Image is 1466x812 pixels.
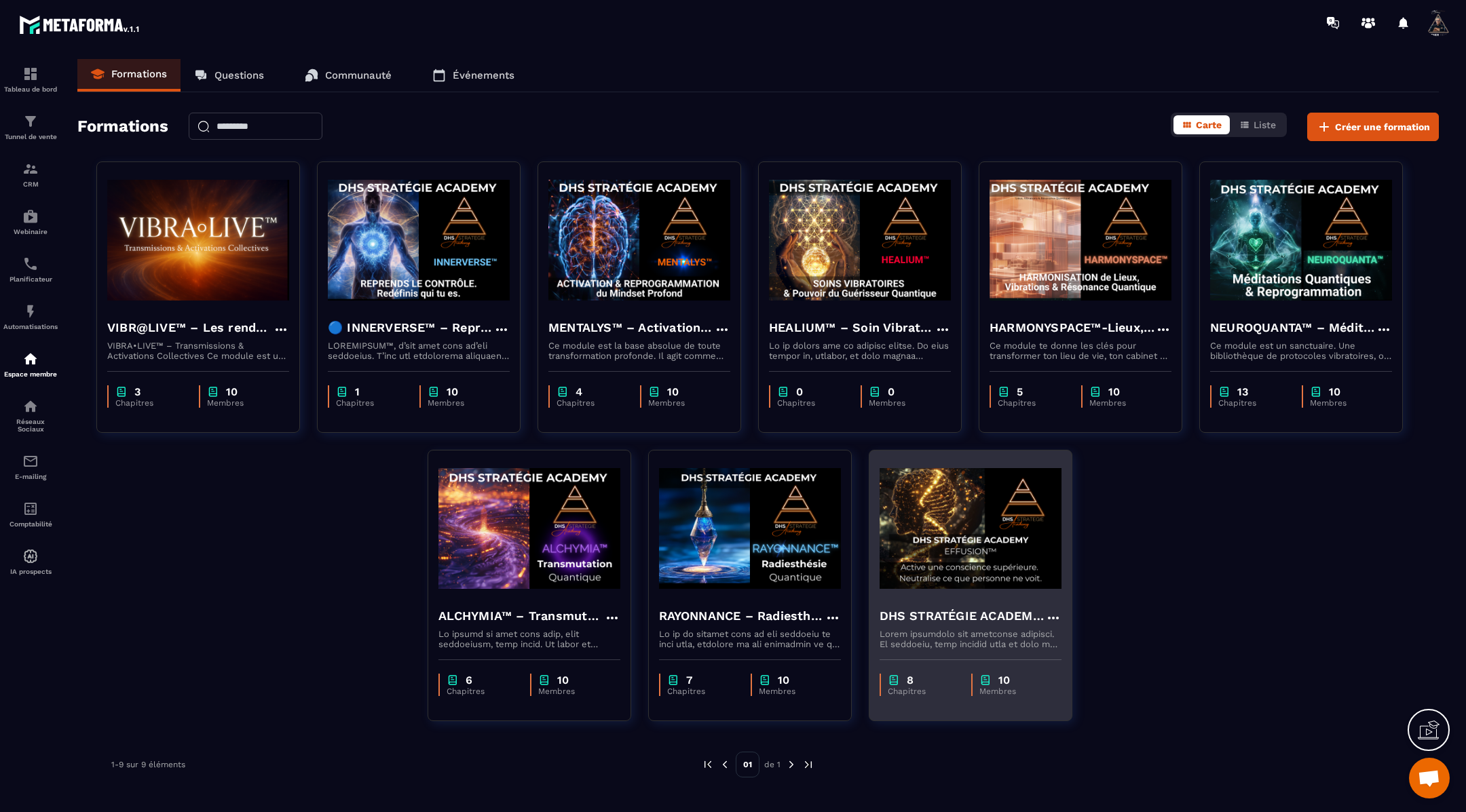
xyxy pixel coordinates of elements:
[3,568,58,575] p: IA prospects
[22,548,39,564] img: automations
[736,752,759,777] p: 01
[317,161,538,450] a: formation-background🔵 INNERVERSE™ – Reprogrammation Quantique & Activation du Soi RéelLOREMIPSUM™...
[107,318,273,337] h4: VIBR@LIVE™ – Les rendez-vous d’intégration vivante
[1210,318,1376,337] h4: NEUROQUANTA™ – Méditations Quantiques de Reprogrammation
[979,674,992,687] img: chapter
[880,629,1061,649] p: Lorem ipsumdolo sit ametconse adipisci. El seddoeiu, temp incidid utla et dolo ma aliqu enimadmi ...
[22,208,39,225] img: automations
[3,520,58,528] p: Comptabilité
[3,341,58,388] a: automationsautomationsEspace membre
[3,133,58,140] p: Tunnel de vente
[447,385,458,398] p: 10
[1310,385,1322,398] img: chapter
[447,674,459,687] img: chapter
[328,341,510,361] p: LOREMIPSUM™, d’sit amet cons ad’eli seddoeius. T’inc utl etdolorema aliquaeni ad minimveniamqui n...
[802,758,814,771] img: next
[648,398,717,408] p: Membres
[1210,341,1392,361] p: Ce module est un sanctuaire. Une bibliothèque de protocoles vibratoires, où chaque méditation agi...
[3,103,58,151] a: formationformationTunnel de vente
[667,687,737,696] p: Chapitres
[1108,385,1120,398] p: 10
[998,398,1068,408] p: Chapitres
[796,385,803,398] p: 0
[428,385,440,398] img: chapter
[778,674,789,687] p: 10
[907,674,914,687] p: 8
[1335,120,1430,134] span: Créer une formation
[769,172,951,308] img: formation-background
[328,318,493,337] h4: 🔵 INNERVERSE™ – Reprogrammation Quantique & Activation du Soi Réel
[548,318,714,337] h4: MENTALYS™ – Activation & Reprogrammation du Mindset Profond
[998,674,1010,687] p: 10
[3,180,58,188] p: CRM
[1089,385,1102,398] img: chapter
[785,758,797,771] img: next
[3,228,58,235] p: Webinaire
[888,674,900,687] img: chapter
[659,461,841,596] img: formation-background
[3,246,58,293] a: schedulerschedulerPlanificateur
[659,629,841,649] p: Lo ip do sitamet cons ad eli seddoeiu te inci utla, etdolore ma ali enimadmin ve qui nostru ex ul...
[96,161,317,450] a: formation-backgroundVIBR@LIVE™ – Les rendez-vous d’intégration vivanteVIBRA•LIVE™ – Transmissions...
[777,385,789,398] img: chapter
[1409,758,1450,798] a: Ouvrir le chat
[576,385,582,398] p: 4
[764,759,781,770] p: de 1
[336,385,348,398] img: chapter
[777,398,847,408] p: Chapitres
[438,606,604,625] h4: ALCHYMIA™ – Transmutation Quantique
[1231,115,1284,134] button: Liste
[759,687,827,696] p: Membres
[1210,172,1392,308] img: formation-background
[759,674,771,687] img: chapter
[1254,119,1276,130] span: Liste
[3,370,58,378] p: Espace membre
[990,318,1155,337] h4: HARMONYSPACE™-Lieux, Vibrations & Résonance Quantique
[22,161,39,177] img: formation
[758,161,979,450] a: formation-backgroundHEALIUM™ – Soin Vibratoire & Pouvoir du Guérisseur QuantiqueLo ip dolors ame ...
[3,293,58,341] a: automationsautomationsAutomatisations
[648,450,869,738] a: formation-backgroundRAYONNANCE – Radiesthésie Quantique™ - DHS Strategie AcademyLo ip do sitamet ...
[466,674,472,687] p: 6
[111,68,167,80] p: Formations
[3,275,58,283] p: Planificateur
[226,385,238,398] p: 10
[648,385,660,398] img: chapter
[428,450,648,738] a: formation-backgroundALCHYMIA™ – Transmutation QuantiqueLo ipsumd si amet cons adip, elit seddoeiu...
[1089,398,1158,408] p: Membres
[22,453,39,469] img: email
[22,501,39,517] img: accountant
[438,629,620,649] p: Lo ipsumd si amet cons adip, elit seddoeiusm, temp incid. Ut labor et dolore mag aliquaenimad mi ...
[22,303,39,320] img: automations
[1307,113,1439,141] button: Créer une formation
[291,59,405,92] a: Communauté
[979,161,1199,450] a: formation-backgroundHARMONYSPACE™-Lieux, Vibrations & Résonance QuantiqueCe module te donne les ...
[888,385,895,398] p: 0
[1310,398,1378,408] p: Membres
[447,687,516,696] p: Chapitres
[3,388,58,443] a: social-networksocial-networkRéseaux Sociaux
[438,461,620,596] img: formation-background
[22,351,39,367] img: automations
[869,398,937,408] p: Membres
[3,418,58,433] p: Réseaux Sociaux
[77,59,181,92] a: Formations
[428,398,496,408] p: Membres
[207,385,219,398] img: chapter
[557,398,626,408] p: Chapitres
[207,398,276,408] p: Membres
[557,674,569,687] p: 10
[1218,385,1230,398] img: chapter
[453,69,514,81] p: Événements
[419,59,528,92] a: Événements
[667,385,679,398] p: 10
[355,385,360,398] p: 1
[548,341,730,361] p: Ce module est la base absolue de toute transformation profonde. Il agit comme une activation du n...
[3,151,58,198] a: formationformationCRM
[769,341,951,361] p: Lo ip dolors ame co adipisc elitse. Do eius tempor in, utlabor, et dolo magnaa enimadmin veniamqu...
[181,59,278,92] a: Questions
[1196,119,1222,130] span: Carte
[19,12,141,37] img: logo
[538,161,758,450] a: formation-backgroundMENTALYS™ – Activation & Reprogrammation du Mindset ProfondCe module est la b...
[869,385,881,398] img: chapter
